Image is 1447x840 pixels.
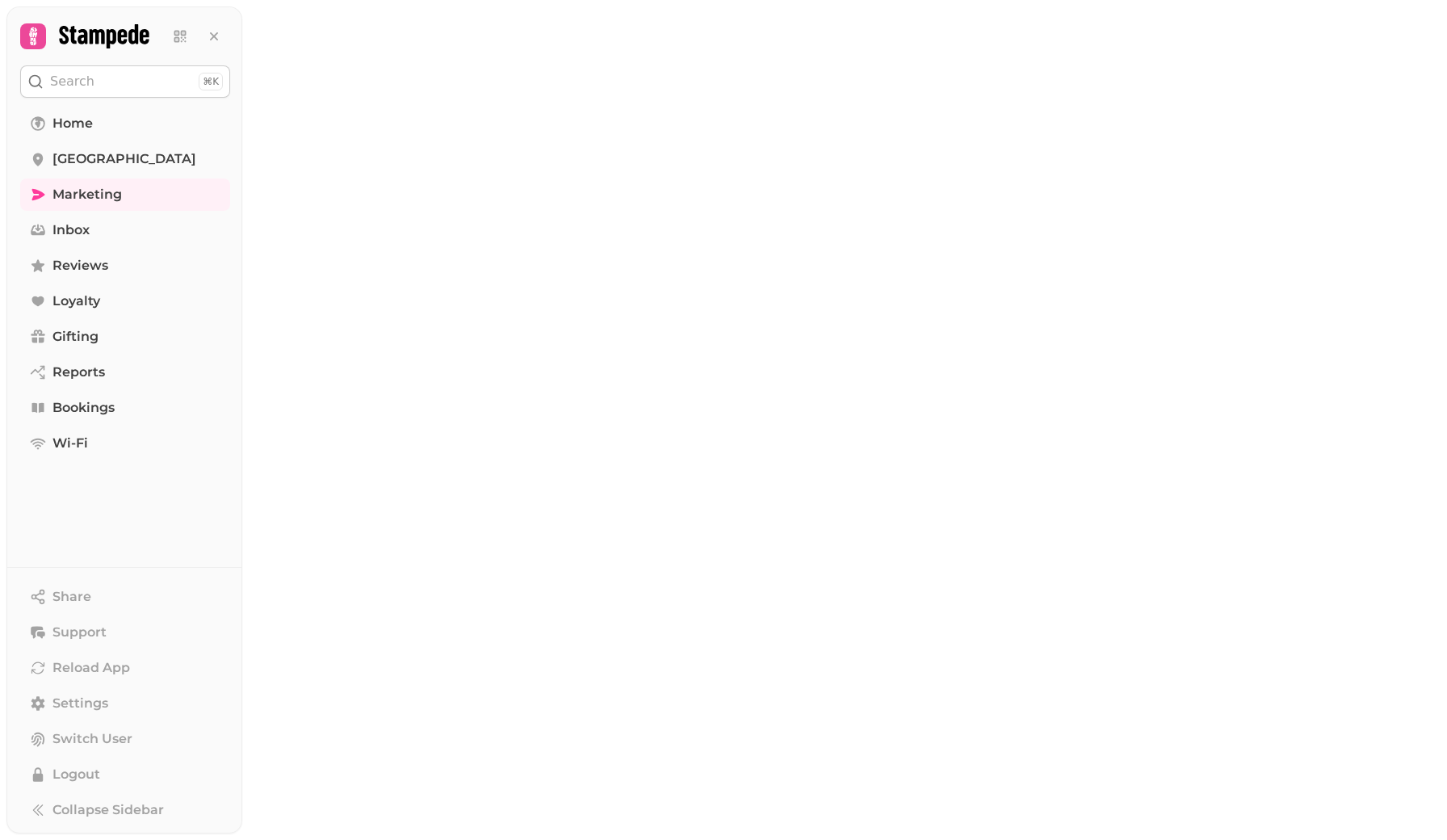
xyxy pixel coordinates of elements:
[20,758,230,791] button: Logout
[52,114,93,133] span: Home
[20,250,230,282] a: Reviews
[52,363,105,382] span: Reports
[20,794,230,826] button: Collapse Sidebar
[20,321,230,353] a: Gifting
[52,729,132,749] span: Switch User
[52,765,100,784] span: Logout
[52,256,108,275] span: Reviews
[52,800,164,820] span: Collapse Sidebar
[199,73,223,90] div: ⌘K
[20,107,230,140] a: Home
[20,392,230,424] a: Bookings
[52,185,122,204] span: Marketing
[52,694,108,713] span: Settings
[20,652,230,684] button: Reload App
[20,143,230,175] a: [GEOGRAPHIC_DATA]
[20,581,230,613] button: Share
[52,623,107,642] span: Support
[20,356,230,388] a: Reports
[20,178,230,211] a: Marketing
[20,285,230,317] a: Loyalty
[20,687,230,720] a: Settings
[52,434,88,453] span: Wi-Fi
[52,220,90,240] span: Inbox
[52,149,196,169] span: [GEOGRAPHIC_DATA]
[20,616,230,649] button: Support
[52,658,130,678] span: Reload App
[20,427,230,460] a: Wi-Fi
[52,398,115,418] span: Bookings
[52,292,100,311] span: Loyalty
[20,65,230,98] button: Search⌘K
[20,214,230,246] a: Inbox
[50,72,94,91] p: Search
[52,327,99,346] span: Gifting
[20,723,230,755] button: Switch User
[52,587,91,607] span: Share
